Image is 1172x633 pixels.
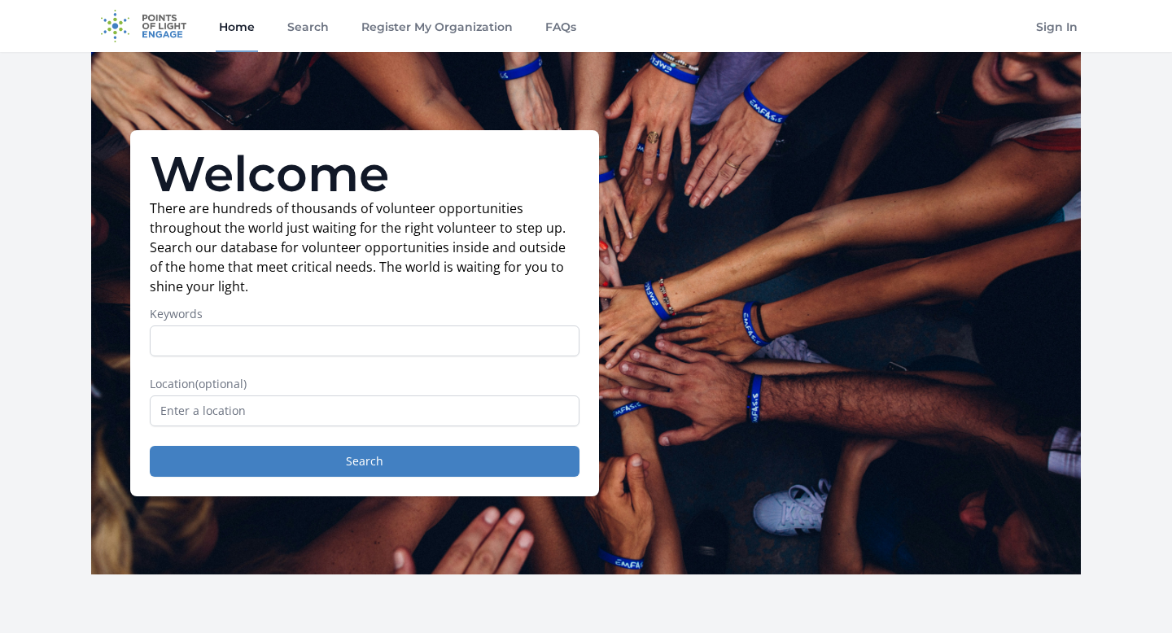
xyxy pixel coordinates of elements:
[150,199,579,296] p: There are hundreds of thousands of volunteer opportunities throughout the world just waiting for ...
[150,306,579,322] label: Keywords
[150,376,579,392] label: Location
[150,150,579,199] h1: Welcome
[150,395,579,426] input: Enter a location
[195,376,247,391] span: (optional)
[150,446,579,477] button: Search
